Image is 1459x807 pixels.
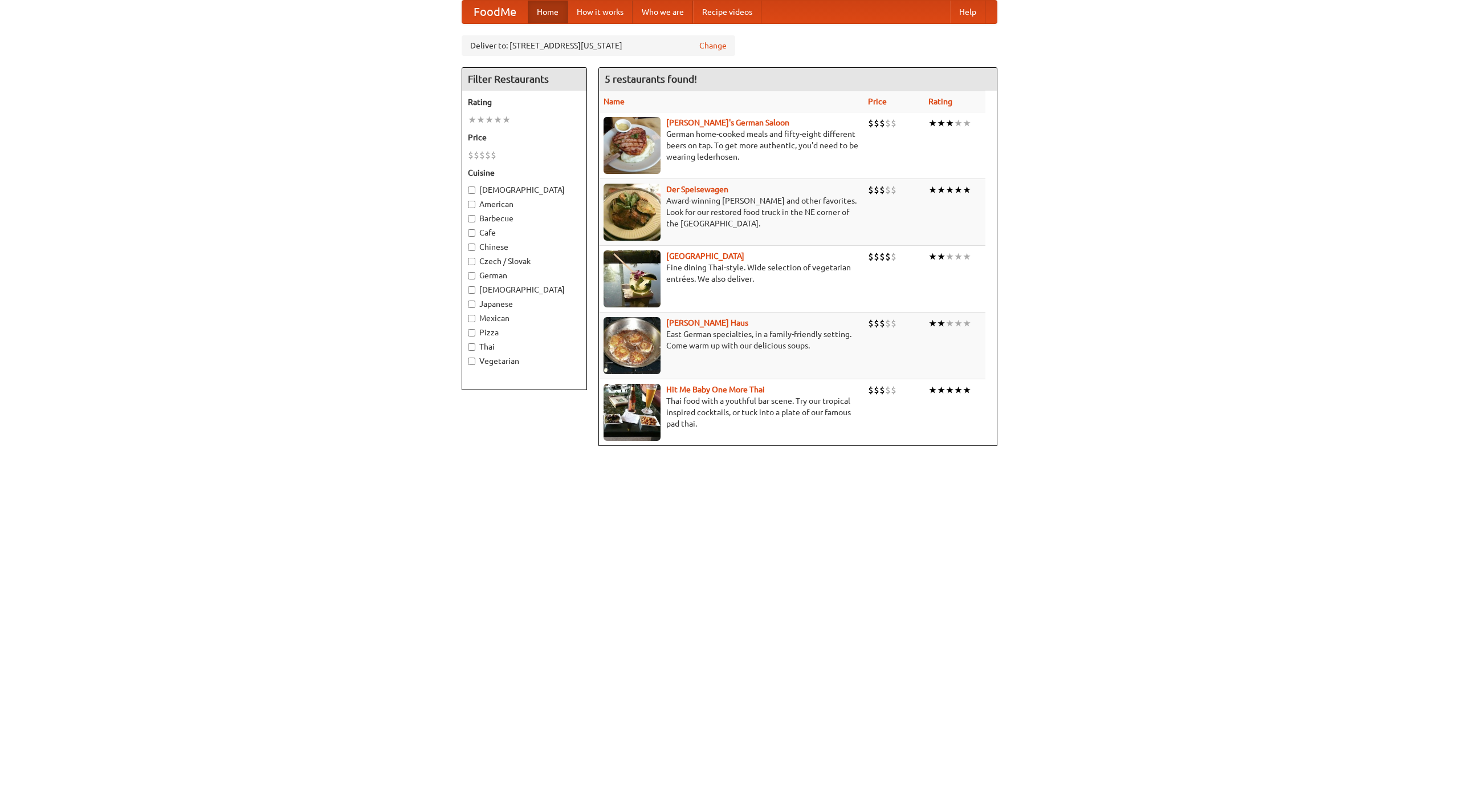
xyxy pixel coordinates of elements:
input: Mexican [468,315,475,322]
li: ★ [468,113,476,126]
li: $ [868,317,874,330]
li: $ [885,317,891,330]
li: $ [879,250,885,263]
li: ★ [963,117,971,129]
a: Help [950,1,985,23]
li: $ [868,184,874,196]
li: ★ [954,117,963,129]
li: $ [879,384,885,396]
label: Barbecue [468,213,581,224]
li: ★ [946,250,954,263]
label: Japanese [468,298,581,310]
a: [PERSON_NAME]'s German Saloon [666,118,789,127]
a: Hit Me Baby One More Thai [666,385,765,394]
p: Fine dining Thai-style. Wide selection of vegetarian entrées. We also deliver. [604,262,859,285]
h5: Price [468,132,581,143]
input: Chinese [468,244,475,251]
li: $ [868,117,874,129]
li: $ [885,250,891,263]
li: ★ [946,184,954,196]
label: Pizza [468,327,581,338]
li: ★ [963,184,971,196]
li: $ [879,117,885,129]
li: ★ [954,184,963,196]
li: ★ [946,317,954,330]
li: $ [868,250,874,263]
a: [GEOGRAPHIC_DATA] [666,252,744,261]
label: Cafe [468,227,581,238]
label: German [468,270,581,281]
li: ★ [494,113,502,126]
label: Chinese [468,241,581,253]
li: ★ [963,250,971,263]
input: [DEMOGRAPHIC_DATA] [468,286,475,294]
li: $ [874,317,879,330]
input: Cafe [468,229,475,237]
li: ★ [928,384,937,396]
label: American [468,198,581,210]
ng-pluralize: 5 restaurants found! [605,74,697,84]
h4: Filter Restaurants [462,68,586,91]
a: FoodMe [462,1,528,23]
li: ★ [963,384,971,396]
label: Thai [468,341,581,352]
li: $ [891,317,896,330]
input: Thai [468,343,475,351]
input: [DEMOGRAPHIC_DATA] [468,186,475,194]
li: $ [891,184,896,196]
input: German [468,272,475,279]
h5: Cuisine [468,167,581,179]
a: Who we are [633,1,693,23]
li: ★ [954,317,963,330]
li: $ [874,117,879,129]
div: Deliver to: [STREET_ADDRESS][US_STATE] [462,35,735,56]
p: Award-winning [PERSON_NAME] and other favorites. Look for our restored food truck in the NE corne... [604,195,859,229]
a: Name [604,97,625,106]
a: Rating [928,97,952,106]
a: Home [528,1,568,23]
li: ★ [963,317,971,330]
li: $ [885,384,891,396]
label: Vegetarian [468,355,581,367]
a: Recipe videos [693,1,761,23]
input: Czech / Slovak [468,258,475,265]
li: ★ [946,117,954,129]
li: $ [885,117,891,129]
input: American [468,201,475,208]
li: $ [474,149,479,161]
li: ★ [502,113,511,126]
img: speisewagen.jpg [604,184,661,241]
li: ★ [937,317,946,330]
li: $ [479,149,485,161]
li: ★ [937,250,946,263]
a: How it works [568,1,633,23]
b: [PERSON_NAME] Haus [666,318,748,327]
img: esthers.jpg [604,117,661,174]
input: Barbecue [468,215,475,222]
li: ★ [937,184,946,196]
li: $ [879,184,885,196]
img: kohlhaus.jpg [604,317,661,374]
li: $ [491,149,496,161]
li: $ [891,384,896,396]
li: ★ [928,250,937,263]
li: ★ [954,384,963,396]
li: $ [891,117,896,129]
label: Mexican [468,313,581,324]
a: Change [699,40,727,51]
li: ★ [937,384,946,396]
li: ★ [946,384,954,396]
li: $ [868,384,874,396]
p: German home-cooked meals and fifty-eight different beers on tap. To get more authentic, you'd nee... [604,128,859,163]
label: [DEMOGRAPHIC_DATA] [468,284,581,295]
li: ★ [476,113,485,126]
li: $ [874,184,879,196]
input: Pizza [468,329,475,336]
li: ★ [928,184,937,196]
a: Der Speisewagen [666,185,728,194]
li: ★ [954,250,963,263]
li: $ [874,250,879,263]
